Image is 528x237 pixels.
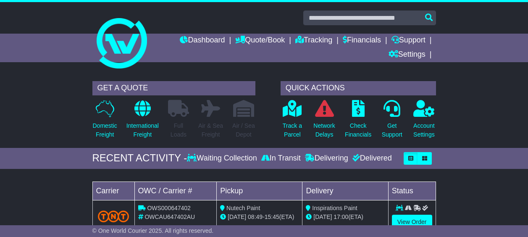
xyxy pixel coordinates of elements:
[168,121,189,139] p: Full Loads
[92,152,187,164] div: RECENT ACTIVITY -
[226,205,260,211] span: Nutech Paint
[259,154,303,163] div: In Transit
[313,100,335,144] a: NetworkDelays
[303,154,350,163] div: Delivering
[126,121,159,139] p: International Freight
[92,182,134,200] td: Carrier
[248,213,263,220] span: 08:49
[235,34,285,48] a: Quote/Book
[313,121,335,139] p: Network Delays
[98,211,129,222] img: TNT_Domestic.png
[345,121,371,139] p: Check Financials
[281,81,436,95] div: QUICK ACTIONS
[413,121,435,139] p: Account Settings
[92,81,255,95] div: GET A QUOTE
[344,100,372,144] a: CheckFinancials
[343,34,381,48] a: Financials
[265,213,279,220] span: 15:45
[126,100,159,144] a: InternationalFreight
[389,48,426,62] a: Settings
[144,213,195,220] span: OWCAU647402AU
[220,213,299,221] div: - (ETA)
[93,121,117,139] p: Domestic Freight
[392,215,432,229] a: View Order
[180,34,225,48] a: Dashboard
[388,182,436,200] td: Status
[92,227,214,234] span: © One World Courier 2025. All rights reserved.
[92,100,118,144] a: DomesticFreight
[282,100,302,144] a: Track aParcel
[187,154,259,163] div: Waiting Collection
[228,213,246,220] span: [DATE]
[350,154,392,163] div: Delivered
[232,121,255,139] p: Air / Sea Depot
[283,121,302,139] p: Track a Parcel
[382,121,402,139] p: Get Support
[313,213,332,220] span: [DATE]
[312,205,357,211] span: Inspirations Paint
[391,34,426,48] a: Support
[381,100,403,144] a: GetSupport
[413,100,435,144] a: AccountSettings
[295,34,332,48] a: Tracking
[217,182,302,200] td: Pickup
[147,205,191,211] span: OWS000647402
[306,213,384,221] div: (ETA)
[334,213,348,220] span: 17:00
[134,182,217,200] td: OWC / Carrier #
[302,182,388,200] td: Delivery
[198,121,223,139] p: Air & Sea Freight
